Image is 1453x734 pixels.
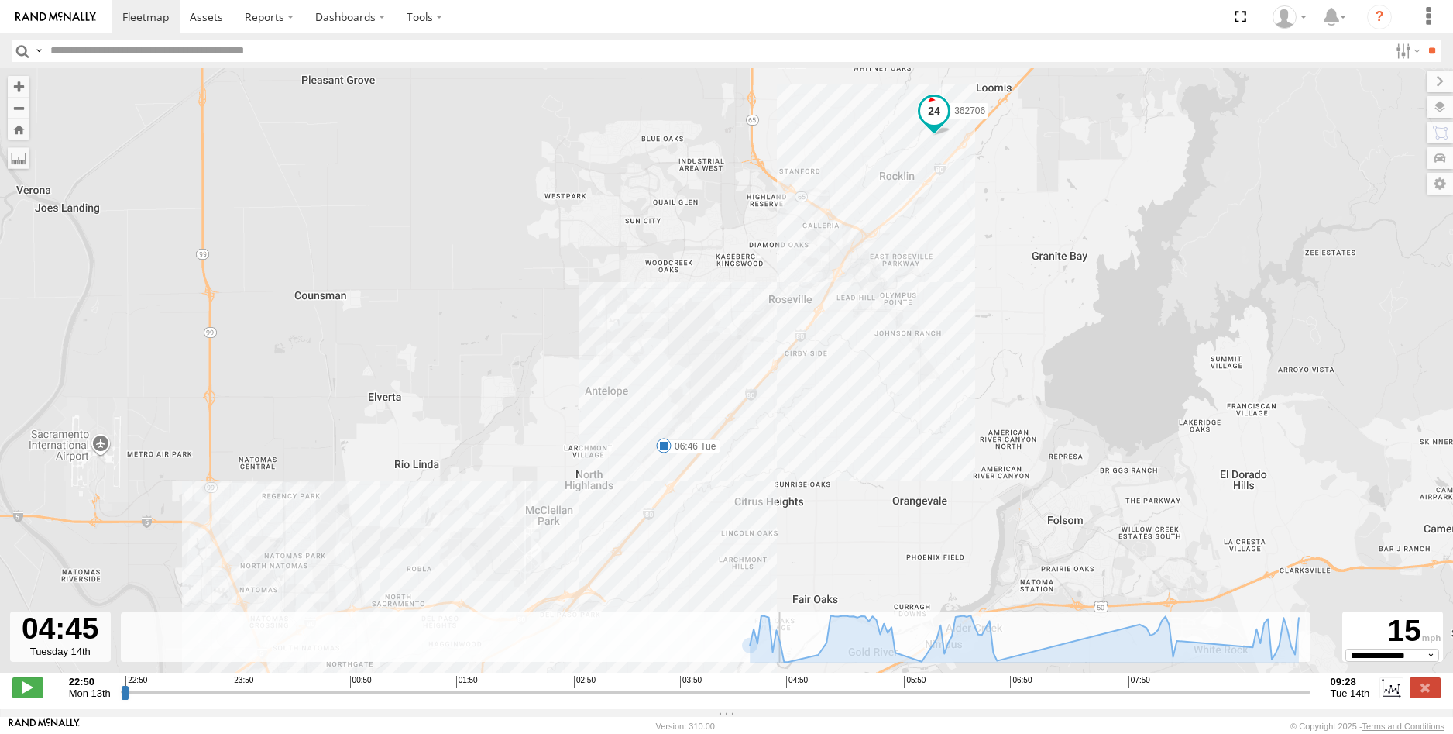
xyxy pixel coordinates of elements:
span: 04:50 [786,676,808,688]
span: 07:50 [1128,676,1150,688]
span: Mon 13th Oct 2025 [69,687,111,699]
label: Close [1410,677,1441,698]
img: rand-logo.svg [15,12,96,22]
span: 23:50 [232,676,253,688]
span: 22:50 [125,676,147,688]
label: 06:46 Tue [664,439,720,453]
i: ? [1367,5,1392,29]
strong: 09:28 [1331,676,1370,687]
span: 00:50 [350,676,372,688]
a: Terms and Conditions [1362,722,1444,731]
a: Visit our Website [9,718,80,734]
span: Tue 14th Oct 2025 [1331,687,1370,699]
div: 15 [1345,614,1441,649]
span: 05:50 [904,676,926,688]
strong: 22:50 [69,676,111,687]
label: Search Query [33,40,45,62]
span: 01:50 [456,676,478,688]
label: Map Settings [1427,173,1453,195]
label: Play/Stop [12,677,43,698]
div: Version: 310.00 [656,722,715,731]
div: © Copyright 2025 - [1290,722,1444,731]
span: 02:50 [574,676,596,688]
button: Zoom out [8,97,29,119]
label: Search Filter Options [1389,40,1423,62]
button: Zoom Home [8,119,29,140]
div: Charles Augmon [1267,5,1312,29]
label: Measure [8,147,29,169]
span: 03:50 [680,676,702,688]
button: Zoom in [8,76,29,97]
span: 06:50 [1010,676,1032,688]
span: 362706 [954,105,985,115]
